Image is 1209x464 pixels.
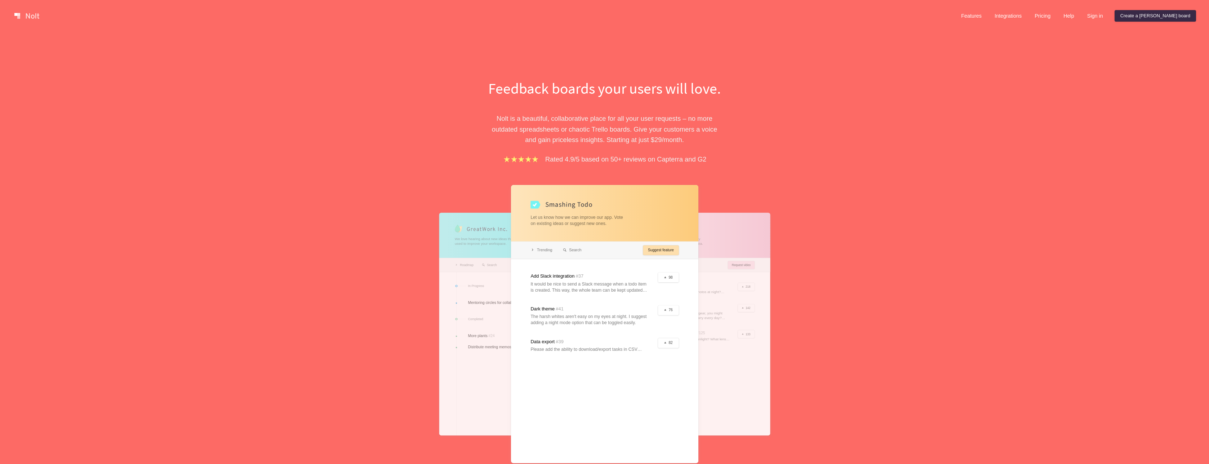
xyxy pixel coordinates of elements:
[955,10,987,22] a: Features
[1081,10,1109,22] a: Sign in
[503,155,539,163] img: stars.b067e34983.png
[480,113,729,145] p: Nolt is a beautiful, collaborative place for all your user requests – no more outdated spreadshee...
[480,78,729,99] h1: Feedback boards your users will love.
[1058,10,1080,22] a: Help
[1115,10,1196,22] a: Create a [PERSON_NAME] board
[989,10,1027,22] a: Integrations
[545,154,706,164] p: Rated 4.9/5 based on 50+ reviews on Capterra and G2
[1029,10,1056,22] a: Pricing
